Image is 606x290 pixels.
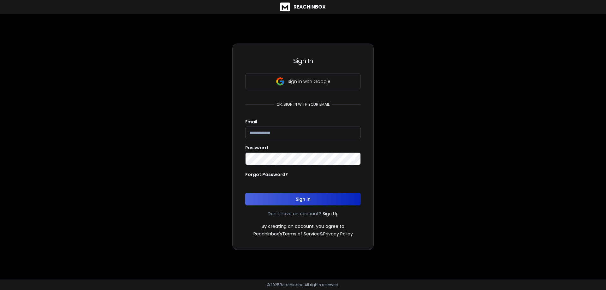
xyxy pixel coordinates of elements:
[294,3,326,11] h1: ReachInbox
[274,102,332,107] p: or, sign in with your email
[262,223,344,229] p: By creating an account, you agree to
[245,171,288,178] p: Forgot Password?
[280,3,290,11] img: logo
[288,78,330,85] p: Sign in with Google
[323,210,339,217] a: Sign Up
[245,120,257,124] label: Email
[245,145,268,150] label: Password
[245,74,361,89] button: Sign in with Google
[280,3,326,11] a: ReachInbox
[268,210,321,217] p: Don't have an account?
[253,231,353,237] p: ReachInbox's &
[245,56,361,65] h3: Sign In
[245,193,361,205] button: Sign In
[267,282,339,287] p: © 2025 Reachinbox. All rights reserved.
[323,231,353,237] a: Privacy Policy
[282,231,320,237] a: Terms of Service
